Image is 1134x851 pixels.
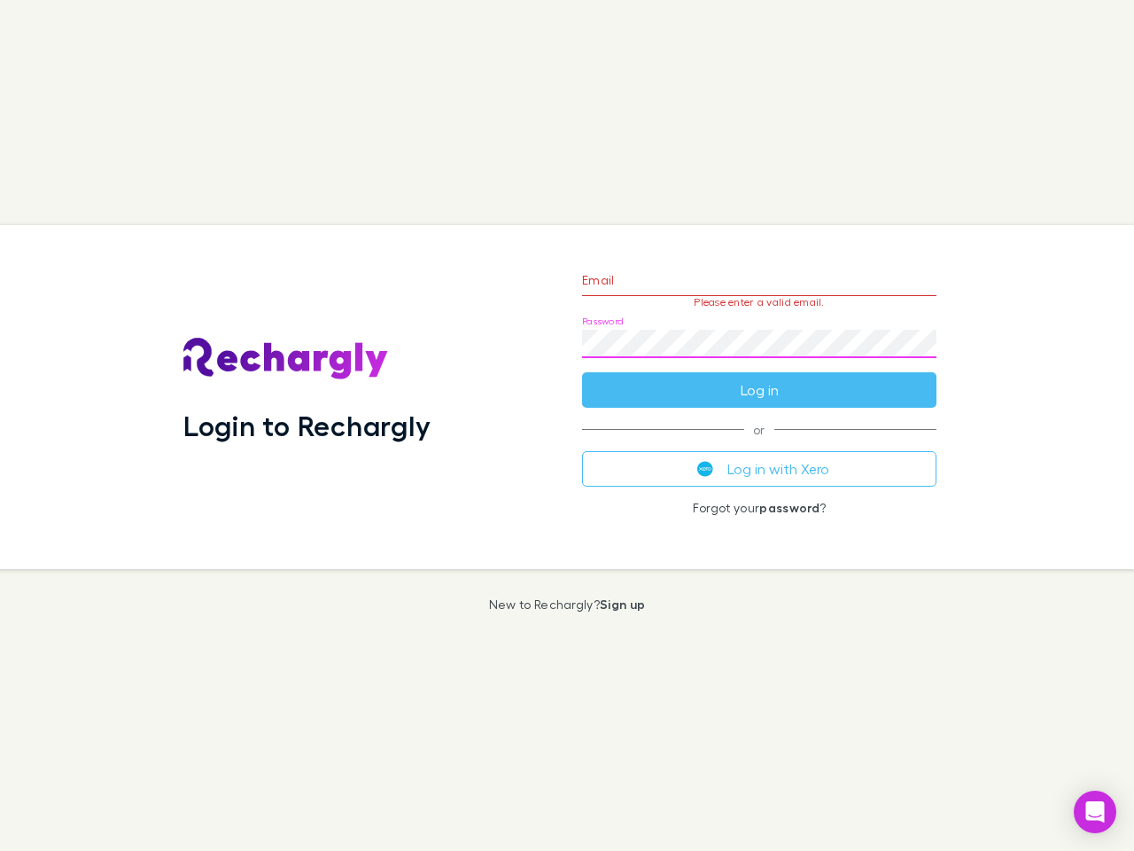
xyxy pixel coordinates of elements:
[183,338,389,380] img: Rechargly's Logo
[582,451,936,487] button: Log in with Xero
[582,501,936,515] p: Forgot your ?
[582,429,936,430] span: or
[1074,791,1116,833] div: Open Intercom Messenger
[582,372,936,408] button: Log in
[183,409,431,442] h1: Login to Rechargly
[600,597,645,612] a: Sign up
[582,315,624,328] label: Password
[759,500,819,515] a: password
[582,296,936,308] p: Please enter a valid email.
[489,597,646,612] p: New to Rechargly?
[697,461,713,477] img: Xero's logo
